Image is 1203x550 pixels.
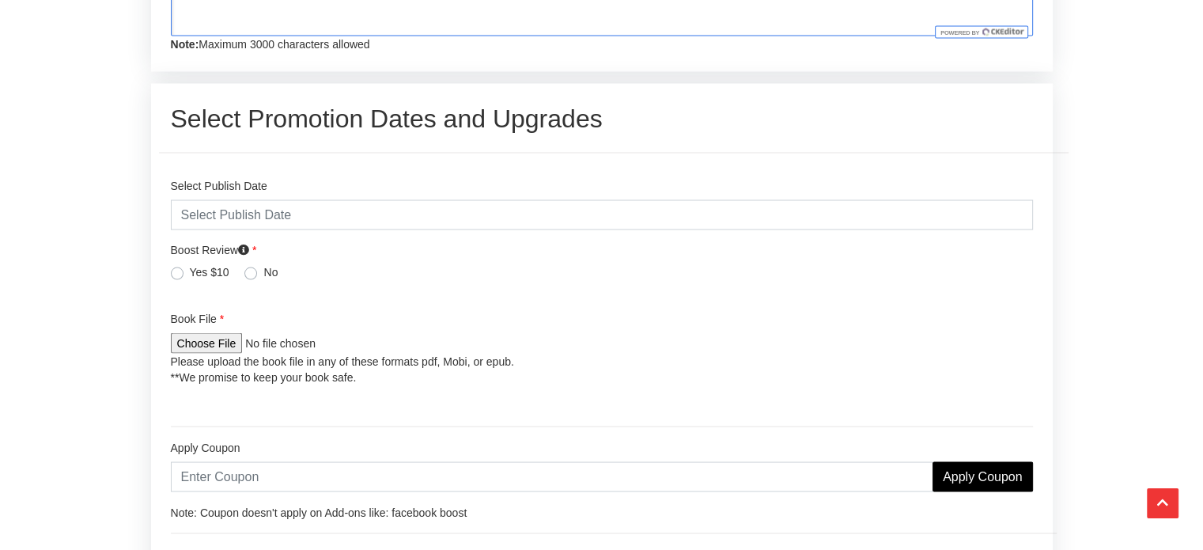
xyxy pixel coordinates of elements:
[171,311,1033,327] label: Book File
[171,462,933,492] input: Enter Coupon
[171,104,1033,134] h3: Select Promotion Dates and Upgrades
[171,354,1033,385] p: Please upload the book file in any of these formats pdf, Mobi, or epub. **We promise to keep your...
[1147,488,1178,518] button: Scroll Top
[263,264,278,280] label: No
[171,440,240,456] label: Apply Coupon
[171,242,1033,258] label: Boost Review
[939,29,979,36] span: Powered by
[171,200,1033,230] input: Select Publish Date
[171,178,267,194] label: Select Publish Date
[171,505,1033,521] p: Note: Coupon doesn't apply on Add-ons like: facebook boost
[190,264,229,280] label: Yes $10
[171,36,1033,52] div: Maximum 3000 characters allowed
[933,462,1033,492] input: Apply Coupon
[171,38,199,51] b: Note:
